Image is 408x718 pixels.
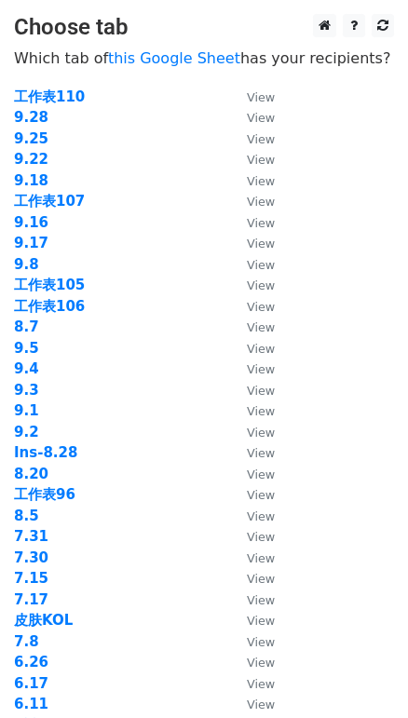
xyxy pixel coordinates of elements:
a: 7.8 [14,633,39,650]
strong: 8.7 [14,318,39,335]
a: View [228,360,275,377]
a: Ins-8.28 [14,444,77,461]
a: 9.16 [14,214,48,231]
a: View [228,675,275,692]
strong: 6.17 [14,675,48,692]
small: View [247,132,275,146]
a: 工作表96 [14,486,75,503]
a: View [228,318,275,335]
a: View [228,696,275,712]
a: 9.3 [14,382,39,399]
a: 工作表107 [14,193,85,210]
a: View [228,486,275,503]
a: View [228,151,275,168]
small: View [247,216,275,230]
a: this Google Sheet [108,49,240,67]
small: View [247,426,275,440]
a: 7.31 [14,528,48,545]
small: View [247,320,275,334]
h3: Choose tab [14,14,394,41]
small: View [247,278,275,292]
a: 9.22 [14,151,48,168]
a: 工作表110 [14,88,85,105]
small: View [247,593,275,607]
a: 9.18 [14,172,48,189]
small: View [247,195,275,209]
a: 9.1 [14,402,39,419]
a: View [228,88,275,105]
a: 工作表105 [14,277,85,293]
small: View [247,467,275,481]
a: 7.17 [14,591,48,608]
a: View [228,633,275,650]
small: View [247,300,275,314]
small: View [247,530,275,544]
small: View [247,90,275,104]
a: View [228,298,275,315]
small: View [247,551,275,565]
a: View [228,340,275,357]
a: 9.17 [14,235,48,251]
a: View [228,424,275,440]
strong: 9.28 [14,109,48,126]
small: View [247,384,275,398]
a: 皮肤KOL [14,612,73,629]
strong: 9.4 [14,360,39,377]
a: 6.26 [14,654,48,671]
small: View [247,509,275,523]
a: View [228,612,275,629]
strong: 9.5 [14,340,39,357]
a: 7.15 [14,570,48,587]
small: View [247,404,275,418]
a: View [228,214,275,231]
small: View [247,677,275,691]
a: View [228,130,275,147]
strong: 8.20 [14,466,48,482]
a: 工作表106 [14,298,85,315]
a: View [228,402,275,419]
small: View [247,111,275,125]
a: 9.25 [14,130,48,147]
p: Which tab of has your recipients? [14,48,394,68]
a: View [228,654,275,671]
a: 8.5 [14,508,39,524]
a: 6.11 [14,696,48,712]
small: View [247,446,275,460]
a: 9.2 [14,424,39,440]
a: View [228,277,275,293]
small: View [247,614,275,628]
small: View [247,656,275,670]
a: View [228,109,275,126]
a: 7.30 [14,549,48,566]
small: View [247,635,275,649]
small: View [247,698,275,711]
a: View [228,256,275,273]
a: View [228,508,275,524]
a: View [228,549,275,566]
a: 9.8 [14,256,39,273]
small: View [247,572,275,586]
a: View [228,193,275,210]
a: View [228,235,275,251]
small: View [247,237,275,251]
small: View [247,174,275,188]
